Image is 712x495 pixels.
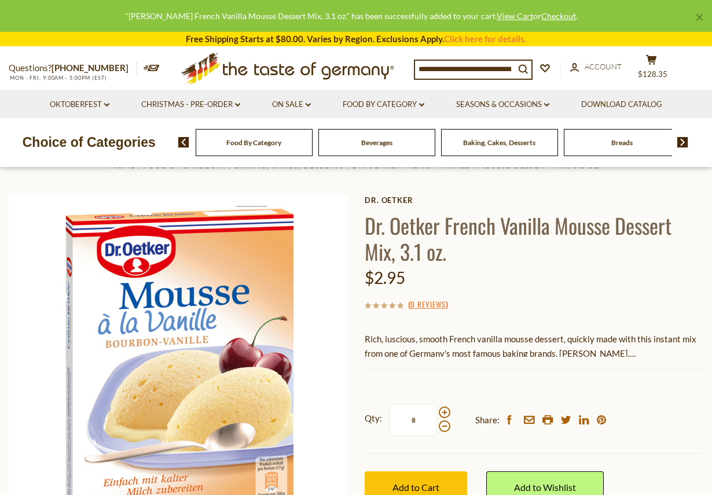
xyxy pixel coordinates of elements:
input: Qty: [390,404,437,436]
span: Add to Cart [392,482,439,493]
a: Food By Category [226,138,281,147]
span: $2.95 [365,268,405,287]
a: Christmas - PRE-ORDER [141,98,240,111]
a: Account [570,61,622,73]
a: Click here for details. [444,34,526,44]
button: $128.35 [634,54,669,83]
span: Account [585,62,622,71]
a: View Cart [497,11,533,21]
img: previous arrow [178,137,189,147]
a: Seasons & Occasions [456,98,549,111]
div: "[PERSON_NAME] French Vanilla Mousse Dessert Mix, 3.1 oz." has been successfully added to your ca... [9,9,693,23]
strong: Qty: [365,411,382,426]
a: Download Catalog [581,98,662,111]
span: Share: [475,413,500,427]
span: $128.35 [638,69,667,79]
a: Beverages [361,138,392,147]
p: Rich, luscious, smooth French vanilla mousse dessert, quickly made with this instant mix from one... [365,332,703,361]
a: [PHONE_NUMBER] [52,62,129,73]
p: Questions? [9,61,137,76]
a: × [696,14,703,21]
a: Oktoberfest [50,98,109,111]
a: Dr. Oetker [365,195,703,205]
a: Baking, Cakes, Desserts [463,138,535,147]
h1: Dr. Oetker French Vanilla Mousse Dessert Mix, 3.1 oz. [365,212,703,264]
span: MON - FRI, 9:00AM - 5:00PM (EST) [9,75,107,81]
a: On Sale [272,98,311,111]
a: Checkout [541,11,576,21]
img: next arrow [677,137,688,147]
a: Breads [611,138,633,147]
a: 0 Reviews [410,298,446,311]
a: Food By Category [343,98,424,111]
span: ( ) [408,298,448,310]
